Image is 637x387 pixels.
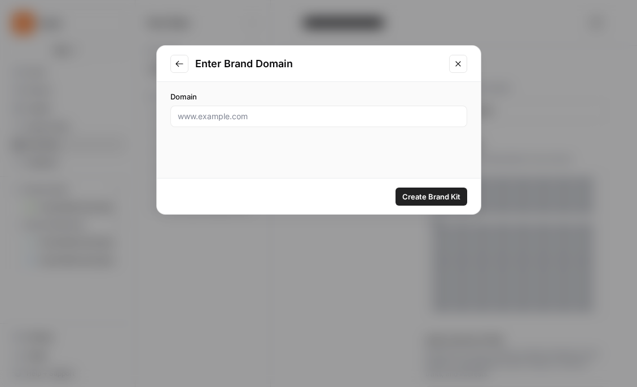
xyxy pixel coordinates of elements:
label: Domain [170,91,467,102]
span: Create Brand Kit [402,191,460,202]
button: Go to previous step [170,55,188,73]
h2: Enter Brand Domain [195,56,442,72]
button: Create Brand Kit [396,188,467,206]
button: Close modal [449,55,467,73]
input: www.example.com [178,111,460,122]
